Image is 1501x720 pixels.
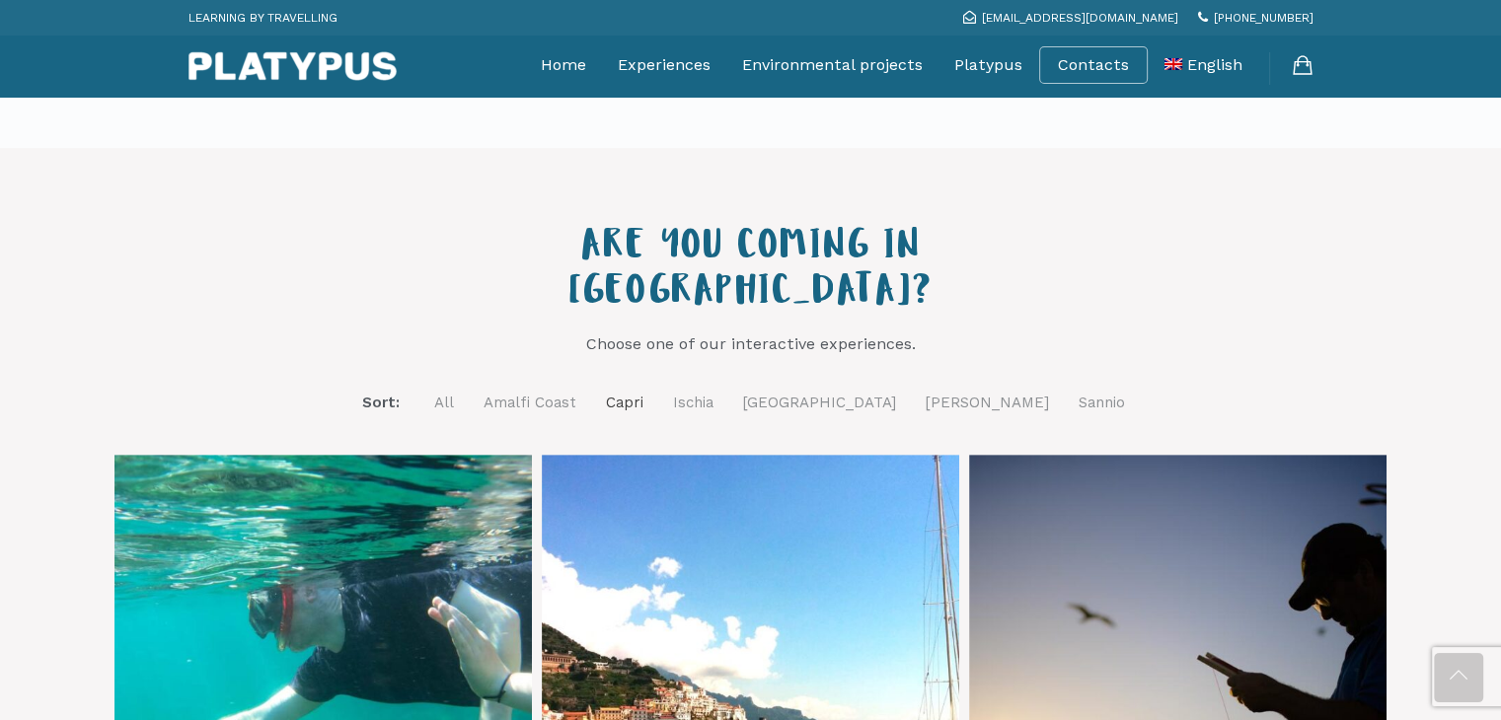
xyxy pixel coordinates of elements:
img: Platypus [188,51,397,81]
a: [EMAIL_ADDRESS][DOMAIN_NAME] [963,11,1178,25]
p: LEARNING BY TRAVELLING [188,5,338,31]
a: All [434,391,454,415]
span: [EMAIL_ADDRESS][DOMAIN_NAME] [982,11,1178,25]
span: English [1187,55,1242,74]
a: Environmental projects [742,40,923,90]
a: Ischia [673,391,713,415]
a: Experiences [618,40,711,90]
span: ARE YOU COMING IN [GEOGRAPHIC_DATA]? [568,229,933,316]
a: [GEOGRAPHIC_DATA] [743,391,896,415]
a: Amalfi Coast [484,391,576,415]
a: English [1164,40,1242,90]
a: Sannio [1079,391,1125,415]
a: [PERSON_NAME] [926,391,1049,415]
a: [PHONE_NUMBER] [1198,11,1313,25]
a: Capri [606,391,643,415]
p: Choose one of our interactive experiences. [470,332,1032,356]
a: Contacts [1058,55,1129,75]
span: Sort: [362,394,400,411]
a: Home [541,40,586,90]
a: Platypus [954,40,1022,90]
span: [PHONE_NUMBER] [1214,11,1313,25]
